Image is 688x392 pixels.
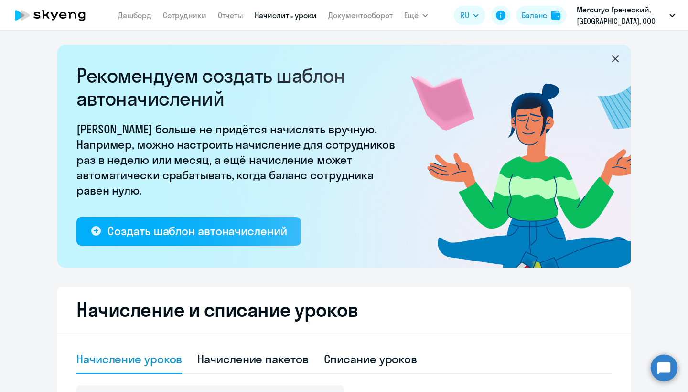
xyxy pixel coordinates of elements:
[454,6,485,25] button: RU
[551,11,560,20] img: balance
[197,351,308,367] div: Начисление пакетов
[577,4,666,27] p: Mercuryo Греческий, [GEOGRAPHIC_DATA], ООО
[404,10,419,21] span: Ещё
[118,11,151,20] a: Дашборд
[76,351,182,367] div: Начисление уроков
[255,11,317,20] a: Начислить уроки
[107,223,287,239] div: Создать шаблон автоначислений
[461,10,469,21] span: RU
[404,6,428,25] button: Ещё
[522,10,547,21] div: Баланс
[218,11,243,20] a: Отчеты
[163,11,206,20] a: Сотрудники
[328,11,393,20] a: Документооборот
[324,351,418,367] div: Списание уроков
[76,121,401,198] p: [PERSON_NAME] больше не придётся начислять вручную. Например, можно настроить начисление для сотр...
[76,217,301,246] button: Создать шаблон автоначислений
[76,64,401,110] h2: Рекомендуем создать шаблон автоначислений
[516,6,566,25] button: Балансbalance
[76,298,612,321] h2: Начисление и списание уроков
[572,4,680,27] button: Mercuryo Греческий, [GEOGRAPHIC_DATA], ООО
